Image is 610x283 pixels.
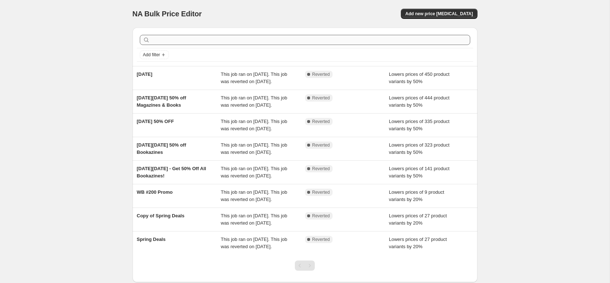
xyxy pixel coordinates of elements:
[221,166,287,179] span: This job ran on [DATE]. This job was reverted on [DATE].
[221,71,287,84] span: This job ran on [DATE]. This job was reverted on [DATE].
[137,71,152,77] span: [DATE]
[221,189,287,202] span: This job ran on [DATE]. This job was reverted on [DATE].
[221,213,287,226] span: This job ran on [DATE]. This job was reverted on [DATE].
[137,166,206,179] span: [DATE][DATE] - Get 50% Off All Bookazines!
[401,9,477,19] button: Add new price [MEDICAL_DATA]
[389,213,447,226] span: Lowers prices of 27 product variants by 20%
[137,213,184,218] span: Copy of Spring Deals
[137,95,186,108] span: [DATE][DATE] 50% off Magazines & Books
[140,50,169,59] button: Add filter
[221,142,287,155] span: This job ran on [DATE]. This job was reverted on [DATE].
[133,10,202,18] span: NA Bulk Price Editor
[221,119,287,131] span: This job ran on [DATE]. This job was reverted on [DATE].
[221,237,287,249] span: This job ran on [DATE]. This job was reverted on [DATE].
[312,71,330,77] span: Reverted
[389,95,450,108] span: Lowers prices of 444 product variants by 50%
[137,189,173,195] span: WB #200 Promo
[312,142,330,148] span: Reverted
[312,189,330,195] span: Reverted
[312,119,330,124] span: Reverted
[389,142,450,155] span: Lowers prices of 323 product variants by 50%
[389,237,447,249] span: Lowers prices of 27 product variants by 20%
[389,71,450,84] span: Lowers prices of 450 product variants by 50%
[312,237,330,242] span: Reverted
[137,237,166,242] span: Spring Deals
[312,213,330,219] span: Reverted
[221,95,287,108] span: This job ran on [DATE]. This job was reverted on [DATE].
[295,261,315,271] nav: Pagination
[143,52,160,58] span: Add filter
[389,189,444,202] span: Lowers prices of 9 product variants by 20%
[312,166,330,172] span: Reverted
[389,166,450,179] span: Lowers prices of 141 product variants by 50%
[137,119,174,124] span: [DATE] 50% OFF
[137,142,186,155] span: [DATE][DATE] 50% off Bookazines
[312,95,330,101] span: Reverted
[405,11,473,17] span: Add new price [MEDICAL_DATA]
[389,119,450,131] span: Lowers prices of 335 product variants by 50%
